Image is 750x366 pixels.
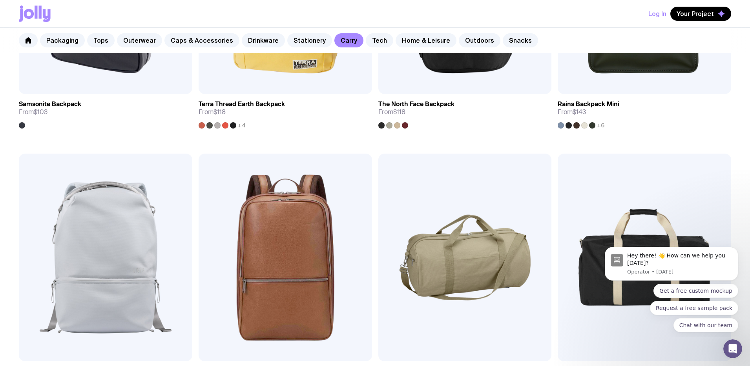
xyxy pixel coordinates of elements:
a: Outdoors [459,33,500,47]
h3: The North Face Backpack [378,100,454,108]
a: The North Face BackpackFrom$118 [378,94,552,129]
a: Tech [366,33,393,47]
span: From [378,108,405,116]
a: Packaging [40,33,85,47]
iframe: Intercom notifications message [593,240,750,337]
span: Your Project [677,10,714,18]
h3: Rains Backpack Mini [558,100,619,108]
span: From [199,108,226,116]
a: Terra Thread Earth BackpackFrom$118+4 [199,94,372,129]
h3: Samsonite Backpack [19,100,81,108]
span: $118 [393,108,405,116]
a: Tops [87,33,115,47]
a: Outerwear [117,33,162,47]
span: +6 [597,122,604,129]
span: From [558,108,586,116]
span: $118 [214,108,226,116]
a: Drinkware [242,33,285,47]
span: $103 [34,108,47,116]
a: Snacks [503,33,538,47]
a: Stationery [287,33,332,47]
span: +4 [238,122,246,129]
iframe: Intercom live chat [723,339,742,358]
a: Caps & Accessories [164,33,239,47]
a: Samsonite BackpackFrom$103 [19,94,192,129]
span: From [19,108,47,116]
button: Your Project [670,7,731,21]
h3: Terra Thread Earth Backpack [199,100,285,108]
span: $143 [573,108,586,116]
a: Rains Backpack MiniFrom$143+6 [558,94,731,129]
button: Log In [648,7,666,21]
a: Carry [334,33,363,47]
a: Home & Leisure [396,33,456,47]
